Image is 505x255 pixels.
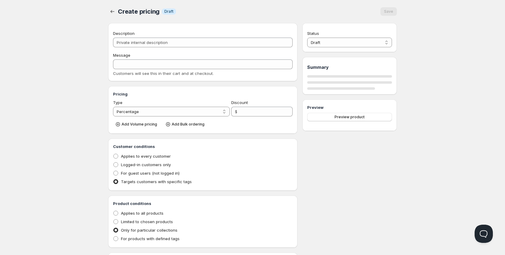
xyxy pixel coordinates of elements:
span: Applies to all products [121,211,163,216]
span: Logged-in customers only [121,162,171,167]
span: Description [113,31,135,36]
span: For products with defined tags [121,236,180,241]
span: Only for particular collections [121,228,177,233]
span: Limited to chosen products [121,219,173,224]
span: For guest users (not logged in) [121,171,180,176]
button: Add Volume pricing [113,120,161,129]
iframe: Help Scout Beacon - Open [475,225,493,243]
span: Create pricing [118,8,160,15]
span: Customers will see this in their cart and at checkout. [113,71,214,76]
span: Draft [164,9,173,14]
h1: Summary [307,64,392,70]
span: $ [235,109,237,114]
h3: Pricing [113,91,293,97]
span: Discount [231,100,248,105]
h3: Preview [307,104,392,110]
span: Applies to every customer [121,154,171,159]
span: Targets customers with specific tags [121,179,192,184]
span: Type [113,100,122,105]
input: Private internal description [113,38,293,47]
button: Preview product [307,113,392,121]
span: Add Bulk ordering [172,122,204,127]
span: Preview product [335,115,365,119]
h3: Customer conditions [113,143,293,149]
span: Message [113,53,130,58]
span: Add Volume pricing [122,122,157,127]
h3: Product conditions [113,200,293,206]
button: Add Bulk ordering [163,120,208,129]
span: Status [307,31,319,36]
